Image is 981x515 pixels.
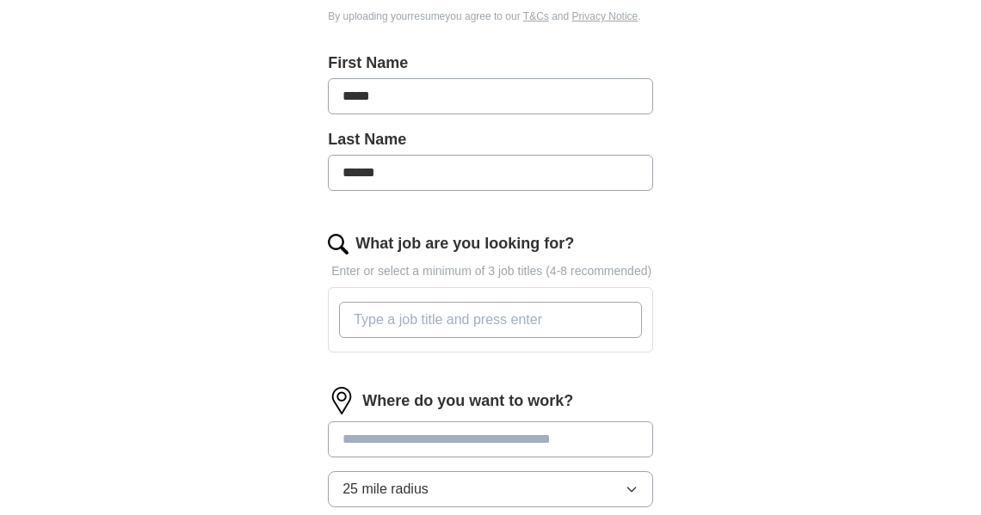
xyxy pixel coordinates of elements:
span: 25 mile radius [342,479,429,500]
label: Last Name [328,128,653,151]
input: Type a job title and press enter [339,302,642,338]
img: search.png [328,234,349,254]
a: Privacy Notice [572,10,639,22]
a: T&Cs [523,10,549,22]
label: What job are you looking for? [355,232,574,255]
button: 25 mile radius [328,471,653,507]
div: By uploading your resume you agree to our and . [328,9,653,24]
label: First Name [328,52,653,75]
label: Where do you want to work? [362,389,573,413]
p: Enter or select a minimum of 3 job titles (4-8 recommended) [328,262,653,280]
img: location.png [328,387,355,414]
